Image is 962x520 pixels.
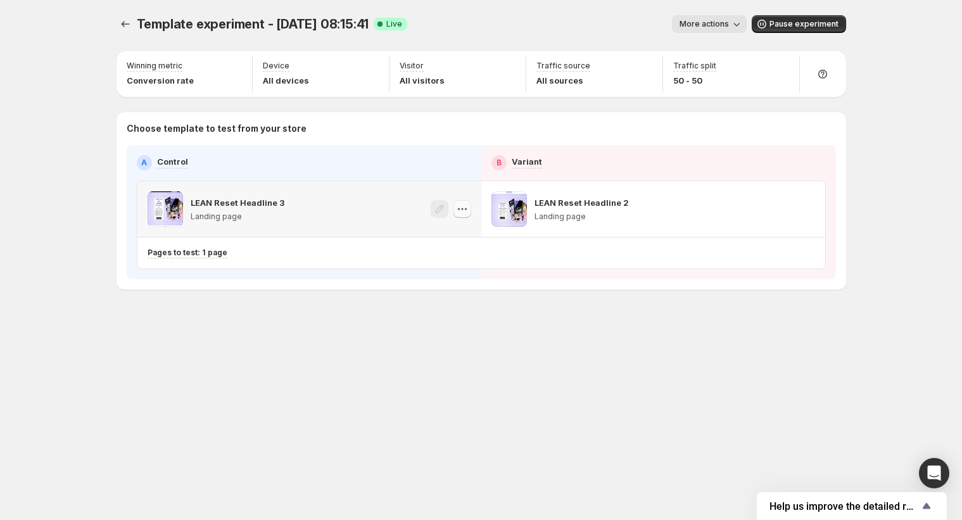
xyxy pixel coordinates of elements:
[769,498,934,514] button: Show survey - Help us improve the detailed report for A/B campaigns
[769,500,919,512] span: Help us improve the detailed report for A/B campaigns
[127,74,194,87] p: Conversion rate
[386,19,402,29] span: Live
[127,61,182,71] p: Winning metric
[141,158,147,168] h2: A
[535,212,629,222] p: Landing page
[191,212,284,222] p: Landing page
[512,155,542,168] p: Variant
[752,15,846,33] button: Pause experiment
[148,248,227,258] p: Pages to test: 1 page
[673,61,716,71] p: Traffic split
[673,74,716,87] p: 50 - 50
[497,158,502,168] h2: B
[137,16,369,32] span: Template experiment - [DATE] 08:15:41
[263,61,289,71] p: Device
[148,191,183,227] img: LEAN Reset Headline 3
[400,61,424,71] p: Visitor
[535,196,629,209] p: LEAN Reset Headline 2
[769,19,839,29] span: Pause experiment
[536,61,590,71] p: Traffic source
[672,15,747,33] button: More actions
[263,74,309,87] p: All devices
[680,19,729,29] span: More actions
[127,122,836,135] p: Choose template to test from your store
[919,458,949,488] div: Open Intercom Messenger
[157,155,188,168] p: Control
[400,74,445,87] p: All visitors
[536,74,590,87] p: All sources
[491,191,527,227] img: LEAN Reset Headline 2
[191,196,284,209] p: LEAN Reset Headline 3
[117,15,134,33] button: Experiments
